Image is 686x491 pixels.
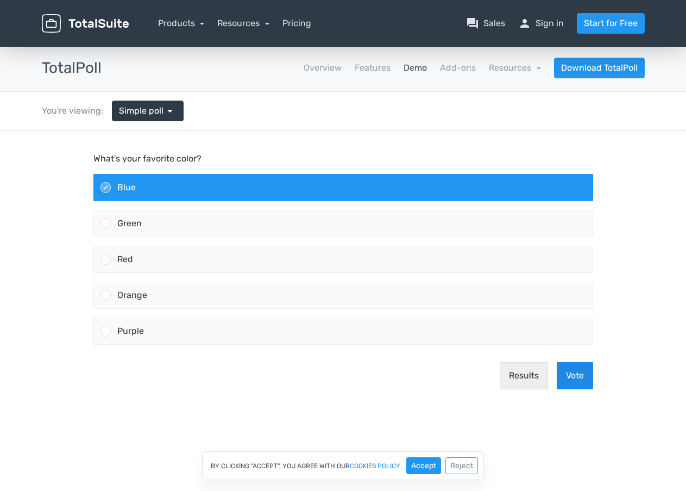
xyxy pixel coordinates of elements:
[42,60,102,77] h3: TotalPoll
[93,22,593,35] p: What's your favorite color?
[406,457,441,474] button: Accept
[518,17,564,30] a: personSign in
[202,451,484,480] div: By clicking "Accept", you agree with our .
[117,52,136,62] span: Blue
[350,463,400,469] a: cookies policy
[117,159,147,170] span: Orange
[304,61,342,74] a: Overview
[117,123,133,134] span: Red
[158,18,205,28] a: Products
[440,61,476,74] a: Add-ons
[500,232,548,259] button: Results
[466,17,505,30] a: question_answerSales
[112,101,184,121] a: Simple poll arrow_drop_down
[554,58,645,78] a: Download TotalPoll
[518,17,531,30] span: person
[577,13,645,34] a: Start for Free
[445,457,478,474] button: Reject
[466,17,479,30] span: question_answer
[42,14,129,33] img: TotalSuite for WordPress
[217,18,269,28] a: Resources
[355,61,391,74] a: Features
[489,63,541,73] a: Resources
[404,61,427,74] a: Demo
[163,104,177,117] span: arrow_drop_down
[117,88,142,98] span: Green
[42,104,112,117] div: You're viewing:
[557,232,593,259] button: Vote
[282,17,311,30] a: Pricing
[117,195,144,206] span: Purple
[119,104,163,117] span: Simple poll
